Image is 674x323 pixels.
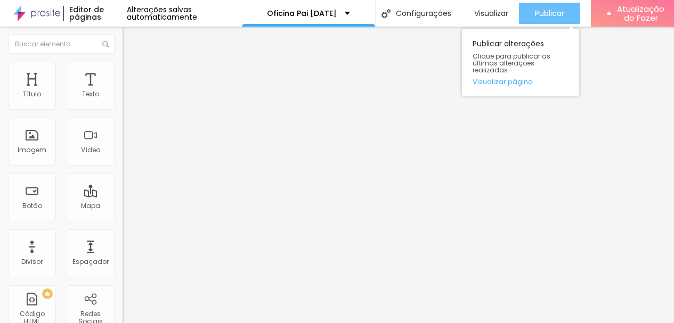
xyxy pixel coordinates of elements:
[473,77,533,87] font: Visualizar página
[102,41,109,47] img: Ícone
[21,257,43,266] font: Divisor
[72,257,109,266] font: Espaçador
[396,8,451,19] font: Configurações
[474,8,508,19] font: Visualizar
[519,3,580,24] button: Publicar
[22,201,42,210] font: Botão
[127,4,197,22] font: Alterações salvas automaticamente
[267,8,337,19] font: Oficina Pai [DATE]
[18,145,46,154] font: Imagem
[458,3,519,24] button: Visualizar
[473,78,569,85] a: Visualizar página
[381,9,391,18] img: Ícone
[69,4,104,22] font: Editor de páginas
[8,35,115,54] input: Buscar elemento
[23,89,41,98] font: Título
[473,38,544,49] font: Publicar alterações
[617,3,664,23] font: Atualização do Fazer
[535,8,564,19] font: Publicar
[473,52,550,74] font: Clique para publicar as últimas alterações realizadas
[81,145,100,154] font: Vídeo
[81,201,100,210] font: Mapa
[82,89,99,98] font: Texto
